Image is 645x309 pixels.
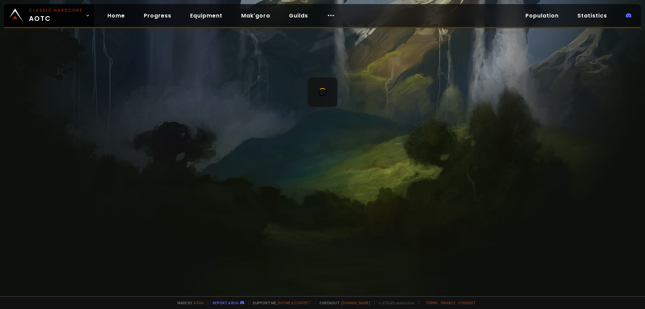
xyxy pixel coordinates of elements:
span: Checkout [315,300,370,305]
a: Progress [138,9,177,23]
span: Made by [173,300,204,305]
a: Terms [426,300,438,305]
a: Equipment [185,9,228,23]
a: Buy me a coffee [278,300,311,305]
span: v. d752d5 - production [374,300,415,305]
a: Population [520,9,564,23]
a: Home [102,9,130,23]
a: Guilds [284,9,313,23]
span: AOTC [29,7,83,24]
small: Classic Hardcore [29,7,83,13]
a: Statistics [572,9,612,23]
a: Classic HardcoreAOTC [4,4,94,27]
a: a fan [193,300,204,305]
a: Consent [458,300,476,305]
a: [DOMAIN_NAME] [341,300,370,305]
span: Support me, [248,300,311,305]
a: Report a bug [213,300,239,305]
a: Privacy [441,300,455,305]
a: Mak'gora [236,9,275,23]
